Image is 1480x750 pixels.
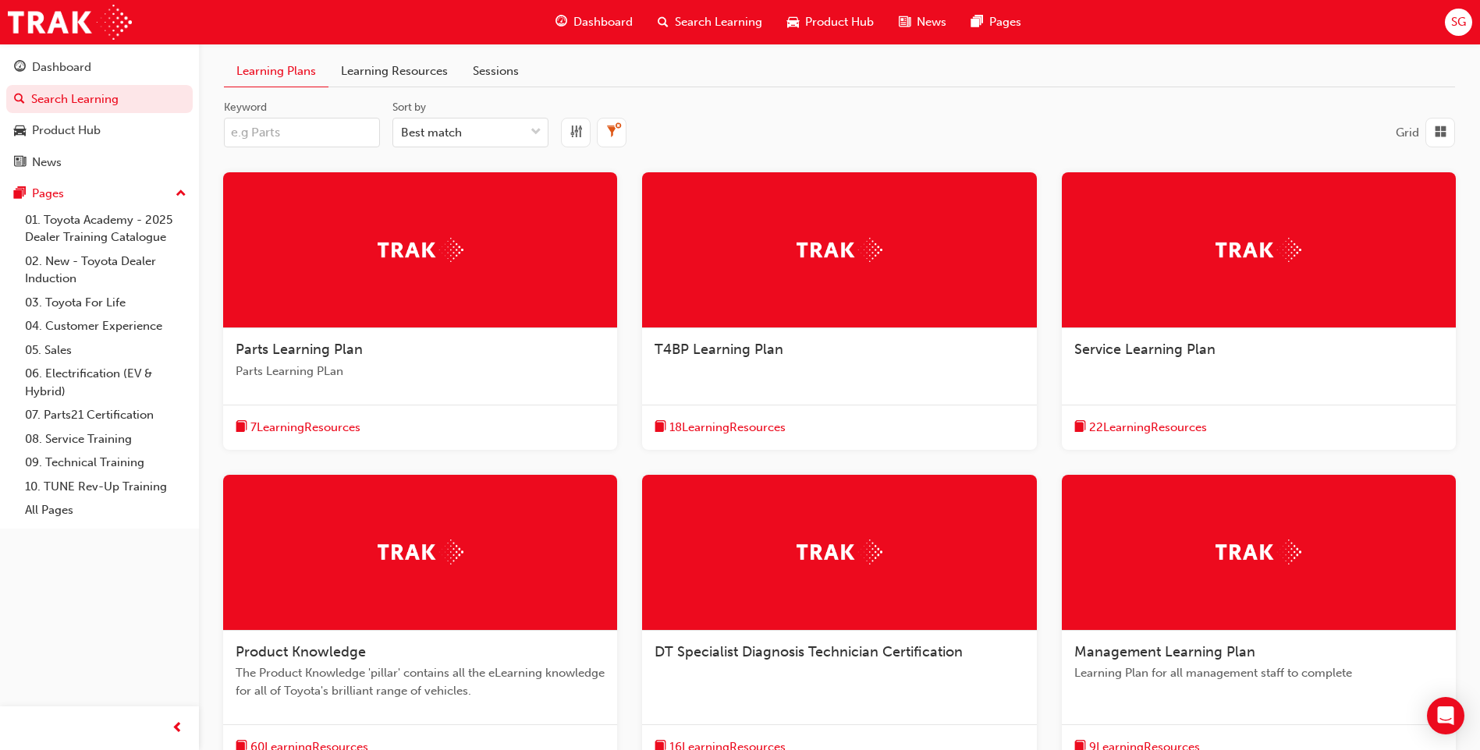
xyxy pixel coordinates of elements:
a: 04. Customer Experience [19,314,193,338]
button: Grid [1396,118,1455,147]
div: Sort by [392,100,426,115]
span: news-icon [14,156,26,170]
span: Parts Learning PLan [236,363,605,380]
a: 02. New - Toyota Dealer Induction [19,249,193,291]
span: guage-icon [555,12,567,32]
a: TrakParts Learning PlanParts Learning PLanbook-icon7LearningResources [223,172,617,450]
span: News [917,13,946,31]
span: book-icon [655,418,666,437]
button: DashboardSearch LearningProduct HubNews [6,50,193,179]
span: 22 Learning Resources [1089,419,1207,437]
img: Trak [1216,238,1301,262]
img: Trak [8,5,132,40]
span: T4BP Learning Plan [655,341,783,358]
img: Trak [797,238,882,262]
span: SG [1451,13,1466,31]
a: Dashboard [6,53,193,82]
span: The Product Knowledge 'pillar' contains all the eLearning knowledge for all of Toyota's brilliant... [236,664,605,699]
a: Product Hub [6,116,193,145]
a: pages-iconPages [959,6,1034,38]
img: Trak [797,540,882,564]
div: Best match [401,124,462,142]
span: book-icon [236,418,247,437]
span: Parts Learning Plan [236,341,363,358]
span: prev-icon [172,719,183,738]
a: 07. Parts21 Certification [19,403,193,427]
div: Keyword [224,100,267,115]
a: Search Learning [6,85,193,114]
img: Trak [378,540,463,564]
span: 7 Learning Resources [250,419,360,437]
img: Trak [378,238,463,262]
button: SG [1445,9,1472,36]
a: 10. TUNE Rev-Up Training [19,475,193,499]
span: Product Hub [805,13,874,31]
span: Grid [1396,126,1419,140]
span: Dashboard [573,13,633,31]
a: Sessions [460,56,531,87]
span: filterX-icon [606,123,618,143]
span: 18 Learning Resources [669,419,786,437]
span: Product Knowledge [236,643,366,660]
img: Trak [1216,540,1301,564]
span: grid-icon [1435,123,1446,143]
a: search-iconSearch Learning [645,6,775,38]
span: search-icon [14,93,25,107]
a: Learning Resources [328,56,460,87]
span: Learning Plan for all management staff to complete [1074,664,1443,682]
a: 01. Toyota Academy - 2025 Dealer Training Catalogue [19,208,193,249]
a: 08. Service Training [19,427,193,451]
span: car-icon [14,124,26,138]
button: book-icon18LearningResources [655,418,786,437]
a: car-iconProduct Hub [775,6,886,38]
span: news-icon [899,12,910,32]
span: Management Learning Plan [1074,643,1255,660]
span: pages-icon [971,12,983,32]
button: book-icon7LearningResources [236,418,360,437]
span: DT Specialist Diagnosis Technician Certification [655,643,963,660]
span: equalizer-icon [570,123,582,143]
button: Pages [6,179,193,208]
span: Pages [989,13,1021,31]
a: TrakT4BP Learning Planbook-icon18LearningResources [642,172,1036,450]
span: search-icon [658,12,669,32]
button: book-icon22LearningResources [1074,418,1207,437]
div: News [32,154,62,172]
a: 09. Technical Training [19,451,193,475]
a: TrakService Learning Planbook-icon22LearningResources [1062,172,1456,450]
span: book-icon [1074,418,1086,437]
span: guage-icon [14,61,26,75]
a: guage-iconDashboard [543,6,645,38]
div: Pages [32,185,64,203]
a: All Pages [19,498,193,522]
a: news-iconNews [886,6,959,38]
a: 05. Sales [19,338,193,363]
span: Service Learning Plan [1074,341,1216,358]
a: 06. Electrification (EV & Hybrid) [19,362,193,403]
a: 03. Toyota For Life [19,291,193,315]
div: Product Hub [32,122,101,140]
span: car-icon [787,12,799,32]
div: Open Intercom Messenger [1427,697,1464,734]
span: up-icon [176,184,186,204]
div: Dashboard [32,58,91,76]
span: pages-icon [14,187,26,201]
span: Search Learning [675,13,762,31]
span: down-icon [531,122,541,143]
input: Keyword [224,118,380,147]
a: News [6,148,193,177]
a: Learning Plans [224,56,328,87]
